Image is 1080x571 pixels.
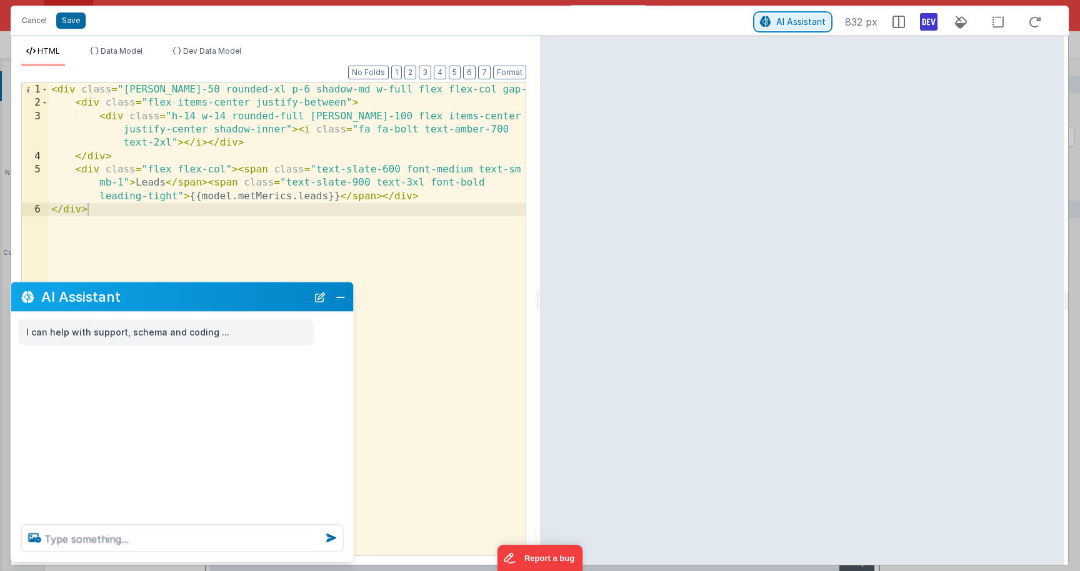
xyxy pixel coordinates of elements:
button: Save [56,12,86,29]
p: I can help with support, schema and coding ... [26,325,306,340]
div: 4 [22,150,49,163]
button: New Chat [311,288,329,305]
span: AI Assistant [776,16,826,27]
button: Cancel [16,12,53,29]
span: HTML [37,46,60,56]
button: 2 [404,66,416,79]
iframe: Marker.io feedback button [497,545,583,571]
button: Format [493,66,526,79]
div: 6 [22,203,49,216]
button: 5 [449,66,461,79]
button: 7 [478,66,491,79]
button: No Folds [348,66,389,79]
button: 6 [463,66,476,79]
h2: AI Assistant [41,289,307,304]
div: 3 [22,110,49,150]
span: Dev Data Model [183,46,241,56]
button: 1 [391,66,402,79]
button: 3 [419,66,431,79]
div: 5 [22,163,49,203]
button: 4 [434,66,446,79]
button: AI Assistant [756,14,830,30]
div: 2 [22,96,49,109]
div: 1 [22,83,49,96]
button: Close [332,288,349,305]
span: Data Model [101,46,142,56]
span: 832 px [845,14,877,29]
